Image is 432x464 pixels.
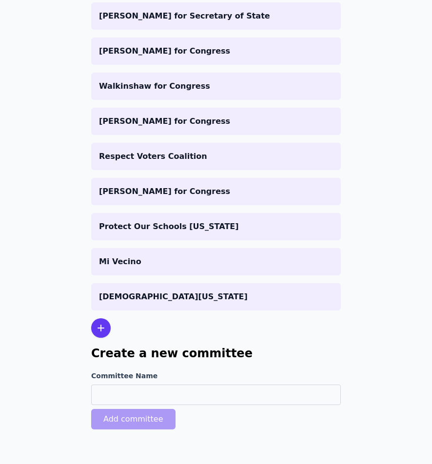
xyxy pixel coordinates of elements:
[99,291,333,303] p: [DEMOGRAPHIC_DATA][US_STATE]
[91,346,341,361] h1: Create a new committee
[91,73,341,100] a: Walkinshaw for Congress
[99,256,333,268] p: Mi Vecino
[91,2,341,30] a: [PERSON_NAME] for Secretary of State
[91,283,341,310] a: [DEMOGRAPHIC_DATA][US_STATE]
[91,371,341,381] label: Committee Name
[99,186,333,197] p: [PERSON_NAME] for Congress
[91,143,341,170] a: Respect Voters Coalition
[99,10,333,22] p: [PERSON_NAME] for Secretary of State
[91,213,341,240] a: Protect Our Schools [US_STATE]
[91,108,341,135] a: [PERSON_NAME] for Congress
[99,116,333,127] p: [PERSON_NAME] for Congress
[99,221,333,232] p: Protect Our Schools [US_STATE]
[99,45,333,57] p: [PERSON_NAME] for Congress
[91,248,341,275] a: Mi Vecino
[91,38,341,65] a: [PERSON_NAME] for Congress
[91,178,341,205] a: [PERSON_NAME] for Congress
[99,151,333,162] p: Respect Voters Coalition
[99,80,333,92] p: Walkinshaw for Congress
